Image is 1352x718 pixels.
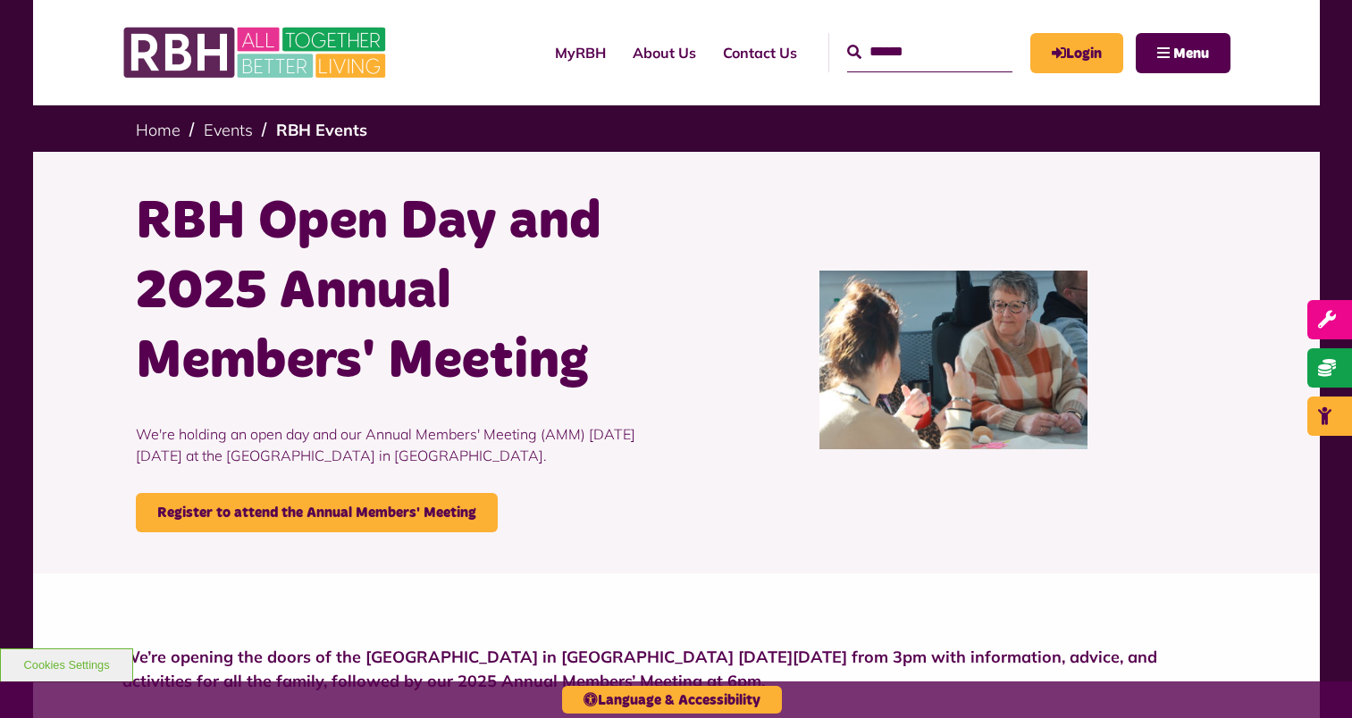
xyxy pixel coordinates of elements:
h1: RBH Open Day and 2025 Annual Members' Meeting [136,188,663,397]
a: RBH Events [276,120,367,140]
span: Menu [1173,46,1209,61]
button: Language & Accessibility [562,686,782,714]
strong: We’re opening the doors of the [GEOGRAPHIC_DATA] in [GEOGRAPHIC_DATA] [DATE][DATE] from 3pm with ... [122,647,1157,691]
img: RBH [122,18,390,88]
a: About Us [619,29,710,77]
button: Navigation [1136,33,1230,73]
a: MyRBH [542,29,619,77]
a: MyRBH [1030,33,1123,73]
a: Register to attend the Annual Members' Meeting [136,493,498,532]
p: We're holding an open day and our Annual Members' Meeting (AMM) [DATE][DATE] at the [GEOGRAPHIC_D... [136,397,663,493]
img: IMG 7040 [819,271,1087,449]
a: Home [136,120,181,140]
a: Events [204,120,253,140]
a: Contact Us [710,29,810,77]
iframe: Netcall Web Assistant for live chat [1272,638,1352,718]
